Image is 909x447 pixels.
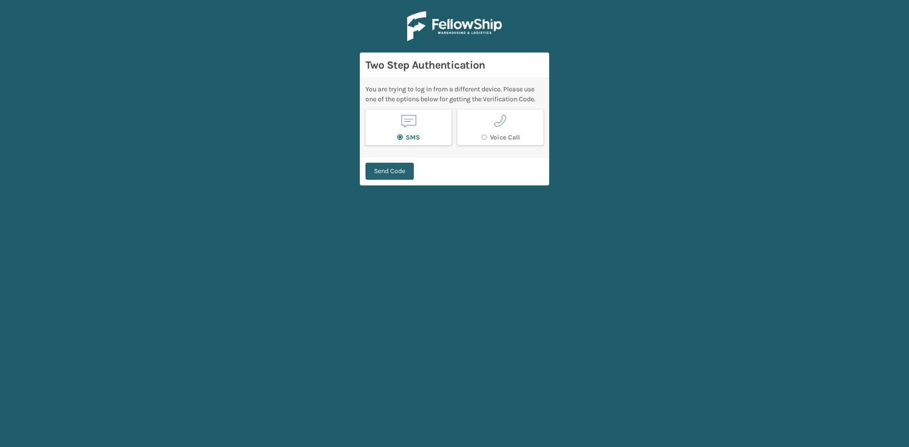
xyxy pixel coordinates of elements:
button: Send Code [365,163,414,180]
label: SMS [397,133,420,141]
img: Logo [407,11,502,41]
label: Voice Call [481,133,520,141]
div: You are trying to log in from a different device. Please use one of the options below for getting... [365,84,544,104]
h3: Two Step Authentication [365,58,544,72]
